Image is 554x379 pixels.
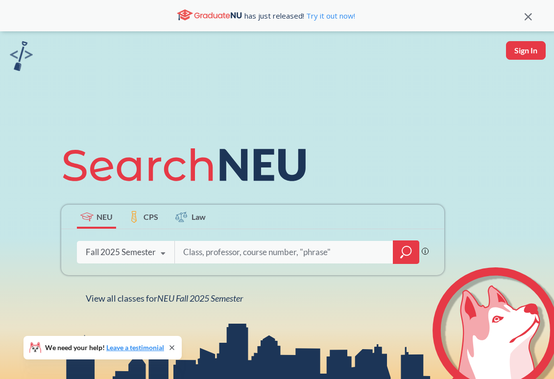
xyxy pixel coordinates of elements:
[506,41,546,60] button: Sign In
[400,245,412,259] svg: magnifying glass
[157,293,243,304] span: NEU Fall 2025 Semester
[45,344,164,351] span: We need your help!
[86,247,156,258] div: Fall 2025 Semester
[10,41,33,71] img: sandbox logo
[10,41,33,74] a: sandbox logo
[244,10,355,21] span: has just released!
[192,211,206,222] span: Law
[393,240,419,264] div: magnifying glass
[304,11,355,21] a: Try it out now!
[86,293,243,304] span: View all classes for
[144,211,158,222] span: CPS
[96,211,113,222] span: NEU
[106,343,164,352] a: Leave a testimonial
[182,242,386,262] input: Class, professor, course number, "phrase"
